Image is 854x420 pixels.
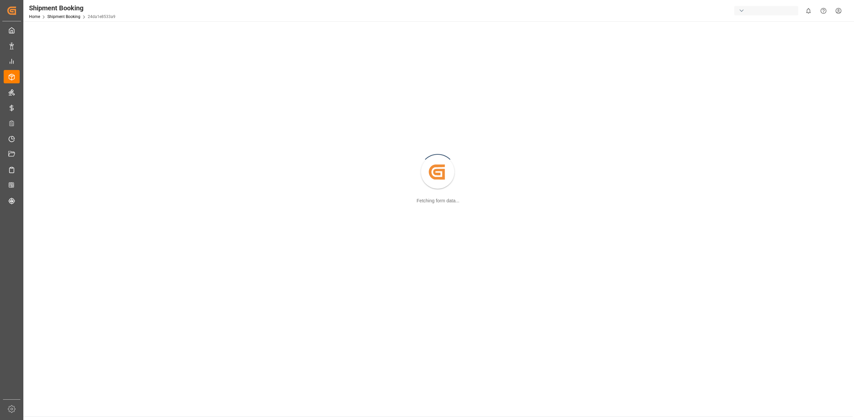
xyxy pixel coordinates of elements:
[47,14,80,19] a: Shipment Booking
[417,197,459,204] div: Fetching form data...
[29,14,40,19] a: Home
[801,3,816,18] button: show 0 new notifications
[29,3,115,13] div: Shipment Booking
[816,3,831,18] button: Help Center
